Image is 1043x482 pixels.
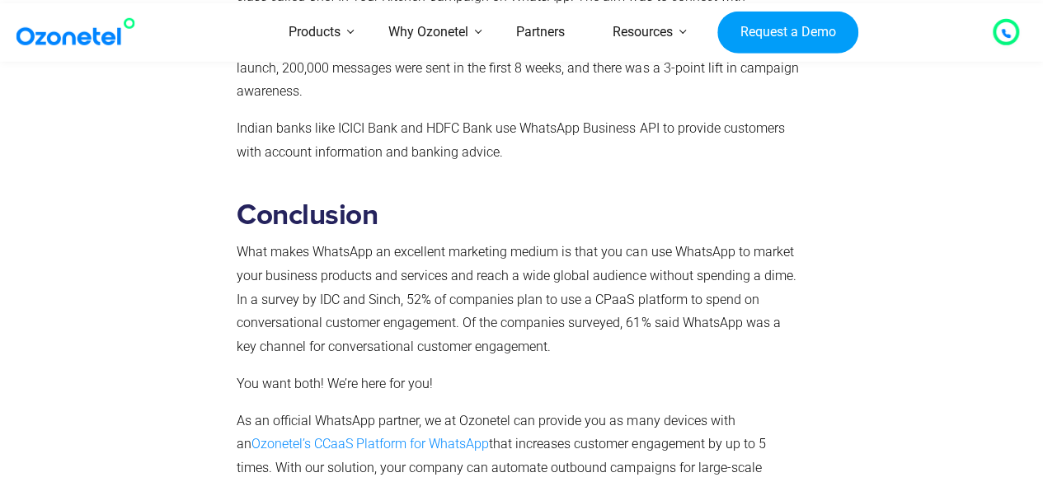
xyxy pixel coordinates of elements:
[492,3,589,62] a: Partners
[265,3,364,62] a: Products
[364,3,492,62] a: Why Ozonetel
[237,244,796,354] span: What makes WhatsApp an excellent marketing medium is that you can use WhatsApp to market your bus...
[237,120,784,160] span: Indian banks like ICICI Bank and HDFC Bank use WhatsApp Business API to provide customers with ac...
[237,199,800,232] h2: Conclusion
[237,413,735,452] span: As an official WhatsApp partner, we at Ozonetel can provide you as many devices with an
[589,3,697,62] a: Resources
[251,436,489,452] a: Ozonetel’s CCaaS Platform for WhatsApp
[237,376,433,391] span: You want both! We’re here for you!
[717,11,858,54] a: Request a Demo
